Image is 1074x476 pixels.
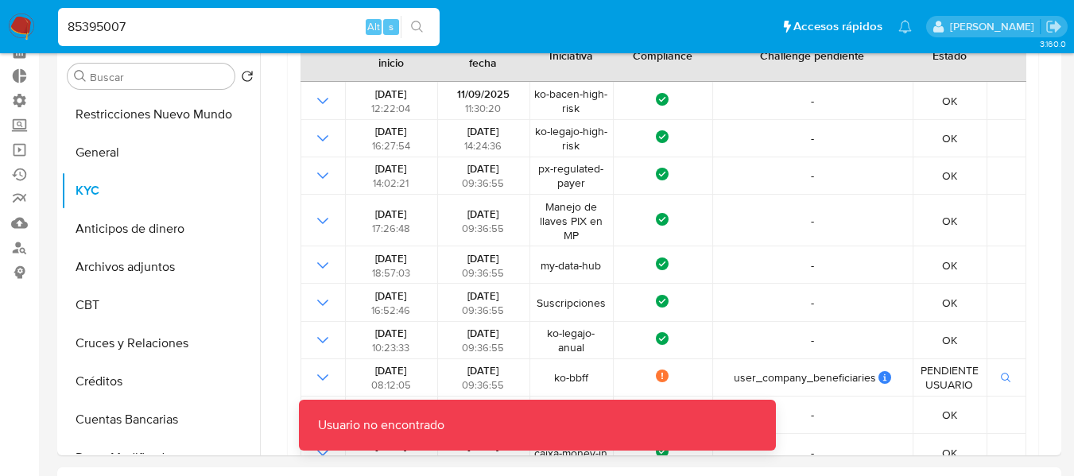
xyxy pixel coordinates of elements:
p: Usuario no encontrado [299,400,463,451]
span: Accesos rápidos [793,18,882,35]
span: 3.160.0 [1040,37,1066,50]
button: Créditos [61,362,260,401]
button: Anticipos de dinero [61,210,260,248]
button: KYC [61,172,260,210]
button: search-icon [401,16,433,38]
button: Buscar [74,70,87,83]
button: Restricciones Nuevo Mundo [61,95,260,134]
input: Buscar usuario o caso... [58,17,440,37]
p: zoe.breuer@mercadolibre.com [950,19,1040,34]
button: Archivos adjuntos [61,248,260,286]
button: Cruces y Relaciones [61,324,260,362]
a: Notificaciones [898,20,912,33]
button: General [61,134,260,172]
button: CBT [61,286,260,324]
button: Volver al orden por defecto [241,70,254,87]
a: Salir [1045,18,1062,35]
input: Buscar [90,70,228,84]
span: Alt [367,19,380,34]
span: s [389,19,394,34]
button: Cuentas Bancarias [61,401,260,439]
